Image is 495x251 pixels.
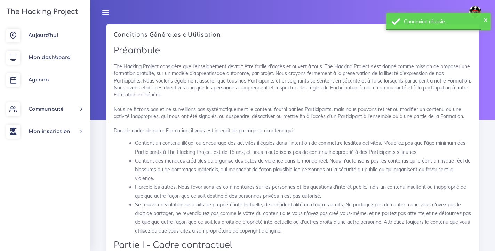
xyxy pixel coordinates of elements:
h2: Partie I - Cadre contractuel [114,240,472,250]
img: avatar [469,6,481,18]
p: The Hacking Project considère que l'enseignement devrait être facile d'accès et ouvert à tous. Th... [114,63,472,98]
span: Agenda [29,77,49,83]
span: Mon inscription [29,129,70,134]
p: Dans le cadre de notre Formation, il vous est interdit de partager du contenu qui : [114,127,472,134]
p: Nous ne filtrons pas et ne surveillons pas systématiquement le contenu fourni par les Participant... [114,106,472,120]
button: × [484,16,488,23]
span: Mon dashboard [29,55,71,60]
h3: The Hacking Project [4,8,78,16]
h5: Conditions Générales d'Utilisation [114,32,472,38]
li: Contient un contenu illégal ou encourage des activités illégales dans l'intention de commettre le... [135,139,472,156]
li: Harcèle les autres. Nous favorisons les commentaires sur les personnes et les questions d'intérêt... [135,183,472,200]
h2: Préambule [114,46,472,56]
li: Se trouve en violation de droits de propriété intellectuelle, de confidentialité ou d'autres droi... [135,201,472,236]
li: Contient des menaces crédibles ou organise des actes de violence dans le monde réel. Nous n'autor... [135,157,472,183]
span: Aujourd'hui [29,33,58,38]
span: Communauté [29,107,64,112]
div: Connexion réussie. [404,18,486,25]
